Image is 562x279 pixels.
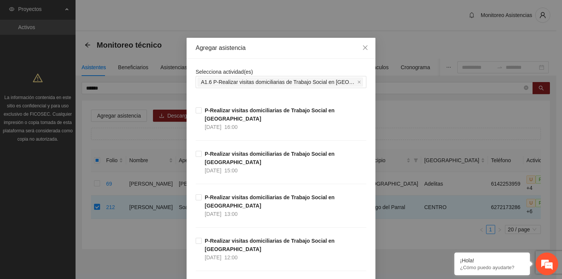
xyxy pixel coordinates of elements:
[224,211,238,217] span: 13:00
[205,167,221,174] span: [DATE]
[362,45,368,51] span: close
[205,211,221,217] span: [DATE]
[198,77,363,87] span: A1.6 P-Realizar visitas domiciliarias de Trabajo Social en Parral
[205,254,221,260] span: [DATE]
[224,167,238,174] span: 15:00
[205,194,335,209] strong: P-Realizar visitas domiciliarias de Trabajo Social en [GEOGRAPHIC_DATA]
[201,78,356,86] span: A1.6 P-Realizar visitas domiciliarias de Trabajo Social en [GEOGRAPHIC_DATA]
[205,107,335,122] strong: P-Realizar visitas domiciliarias de Trabajo Social en [GEOGRAPHIC_DATA]
[196,44,366,52] div: Agregar asistencia
[4,193,144,219] textarea: Escriba su mensaje y pulse “Intro”
[205,124,221,130] span: [DATE]
[355,38,375,58] button: Close
[124,4,142,22] div: Minimizar ventana de chat en vivo
[357,80,361,84] span: close
[224,124,238,130] span: 16:00
[44,94,104,170] span: Estamos en línea.
[205,151,335,165] strong: P-Realizar visitas domiciliarias de Trabajo Social en [GEOGRAPHIC_DATA]
[196,69,253,75] span: Selecciona actividad(es)
[460,257,524,263] div: ¡Hola!
[460,265,524,270] p: ¿Cómo puedo ayudarte?
[224,254,238,260] span: 12:00
[205,238,335,252] strong: P-Realizar visitas domiciliarias de Trabajo Social en [GEOGRAPHIC_DATA]
[39,39,127,48] div: Chatee con nosotros ahora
